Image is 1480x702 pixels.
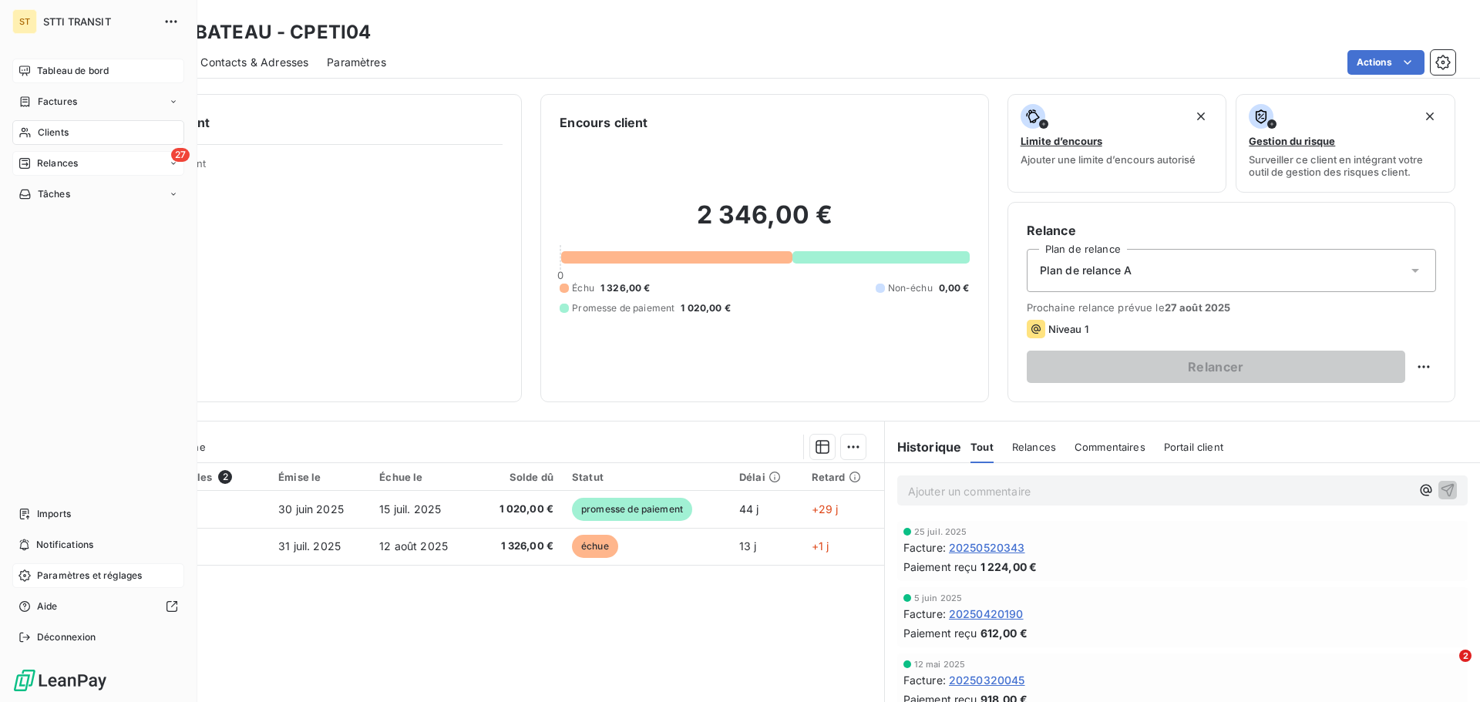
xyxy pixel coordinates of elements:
[136,18,371,46] h3: PETIT BATEAU - CPETI04
[36,538,93,552] span: Notifications
[949,672,1025,688] span: 20250320045
[739,502,759,516] span: 44 j
[171,148,190,162] span: 27
[903,559,977,575] span: Paiement reçu
[38,95,77,109] span: Factures
[37,64,109,78] span: Tableau de bord
[812,539,829,553] span: +1 j
[903,625,977,641] span: Paiement reçu
[484,471,553,483] div: Solde dû
[949,539,1025,556] span: 20250520343
[12,59,184,83] a: Tableau de bord
[739,539,757,553] span: 13 j
[200,55,308,70] span: Contacts & Adresses
[572,535,618,558] span: échue
[379,471,466,483] div: Échue le
[572,498,692,521] span: promesse de paiement
[12,182,184,207] a: Tâches
[560,200,969,246] h2: 2 346,00 €
[914,593,963,603] span: 5 juin 2025
[949,606,1024,622] span: 20250420190
[37,507,71,521] span: Imports
[379,539,448,553] span: 12 août 2025
[903,606,946,622] span: Facture :
[484,502,553,517] span: 1 020,00 €
[739,471,793,483] div: Délai
[1164,441,1223,453] span: Portail client
[12,151,184,176] a: 27Relances
[812,502,839,516] span: +29 j
[1459,650,1472,662] span: 2
[379,502,441,516] span: 15 juil. 2025
[812,471,875,483] div: Retard
[218,470,232,484] span: 2
[278,502,344,516] span: 30 juin 2025
[885,438,962,456] h6: Historique
[38,187,70,201] span: Tâches
[939,281,970,295] span: 0,00 €
[12,120,184,145] a: Clients
[914,660,966,669] span: 12 mai 2025
[970,441,994,453] span: Tout
[914,527,967,536] span: 25 juil. 2025
[1165,301,1231,314] span: 27 août 2025
[124,157,503,179] span: Propriétés Client
[1027,221,1436,240] h6: Relance
[278,539,341,553] span: 31 juil. 2025
[980,625,1028,641] span: 612,00 €
[1012,441,1056,453] span: Relances
[1027,351,1405,383] button: Relancer
[1236,94,1455,193] button: Gestion du risqueSurveiller ce client en intégrant votre outil de gestion des risques client.
[93,113,503,132] h6: Informations client
[1027,301,1436,314] span: Prochaine relance prévue le
[1048,323,1088,335] span: Niveau 1
[37,569,142,583] span: Paramètres et réglages
[43,15,154,28] span: STTI TRANSIT
[1021,153,1196,166] span: Ajouter une limite d’encours autorisé
[1021,135,1102,147] span: Limite d’encours
[38,126,69,139] span: Clients
[888,281,933,295] span: Non-échu
[1347,50,1424,75] button: Actions
[12,89,184,114] a: Factures
[37,600,58,613] span: Aide
[1007,94,1227,193] button: Limite d’encoursAjouter une limite d’encours autorisé
[1249,135,1335,147] span: Gestion du risque
[278,471,361,483] div: Émise le
[12,563,184,588] a: Paramètres et réglages
[1075,441,1145,453] span: Commentaires
[12,594,184,619] a: Aide
[12,502,184,526] a: Imports
[1040,263,1132,278] span: Plan de relance A
[980,559,1038,575] span: 1 224,00 €
[560,113,647,132] h6: Encours client
[600,281,651,295] span: 1 326,00 €
[37,156,78,170] span: Relances
[1249,153,1442,178] span: Surveiller ce client en intégrant votre outil de gestion des risques client.
[903,672,946,688] span: Facture :
[37,630,96,644] span: Déconnexion
[327,55,386,70] span: Paramètres
[12,668,108,693] img: Logo LeanPay
[572,471,721,483] div: Statut
[484,539,553,554] span: 1 326,00 €
[903,539,946,556] span: Facture :
[572,301,674,315] span: Promesse de paiement
[557,269,563,281] span: 0
[12,9,37,34] div: ST
[572,281,594,295] span: Échu
[681,301,731,315] span: 1 020,00 €
[1428,650,1465,687] iframe: Intercom live chat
